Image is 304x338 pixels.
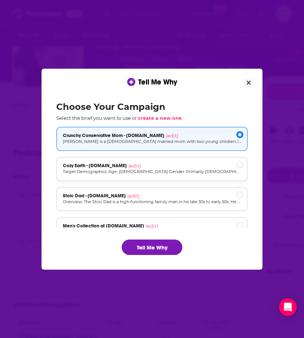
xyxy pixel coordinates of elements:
span: (edit) [127,193,140,199]
h2: Choose Your Campaign [56,101,248,112]
span: (edit) [146,223,158,229]
span: Tell Me Why [138,78,177,87]
span: Men's Collection at [DOMAIN_NAME] [63,223,144,229]
p: [PERSON_NAME] is a [DEMOGRAPHIC_DATA] married mom with two young children, living in a suburban o... [63,139,241,145]
p: Target Demographics: Age: [DEMOGRAPHIC_DATA] Gender: Primarily [DEMOGRAPHIC_DATA] (60-70%) but al... [63,169,241,175]
span: (edit) [166,133,178,139]
div: Open Intercom Messenger [279,298,297,316]
span: (edit) [128,163,141,169]
p: Select the brief you want to use or . [56,115,248,121]
span: Crunchy Conservative Mom - [DOMAIN_NAME] [63,133,164,139]
span: create a new one [138,115,182,121]
button: Close [244,78,254,87]
span: Cozy Earth - [DOMAIN_NAME] [63,163,127,169]
span: Stoic Dad - [DOMAIN_NAME] [63,193,126,199]
img: tell me why sparkle [128,79,134,85]
button: Tell Me Why [122,240,182,255]
p: Overview: The Stoic Dad is a high-functioning family man in his late 30s to early 50s. He values ... [63,199,241,205]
